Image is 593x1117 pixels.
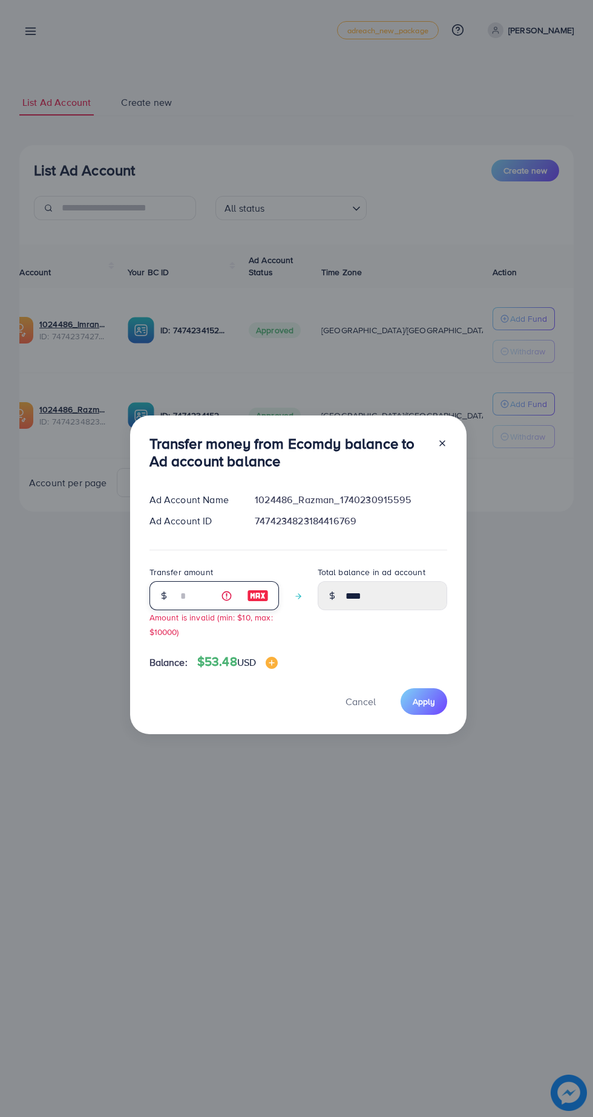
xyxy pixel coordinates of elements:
button: Apply [401,688,447,714]
label: Transfer amount [149,566,213,578]
div: 7474234823184416769 [245,514,456,528]
small: Amount is invalid (min: $10, max: $10000) [149,611,273,637]
h3: Transfer money from Ecomdy balance to Ad account balance [149,435,428,470]
button: Cancel [330,688,391,714]
span: Balance: [149,656,188,669]
label: Total balance in ad account [318,566,425,578]
h4: $53.48 [197,654,278,669]
img: image [266,657,278,669]
span: USD [237,656,256,669]
img: image [247,588,269,603]
div: 1024486_Razman_1740230915595 [245,493,456,507]
span: Cancel [346,695,376,708]
div: Ad Account Name [140,493,246,507]
div: Ad Account ID [140,514,246,528]
span: Apply [413,695,435,708]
